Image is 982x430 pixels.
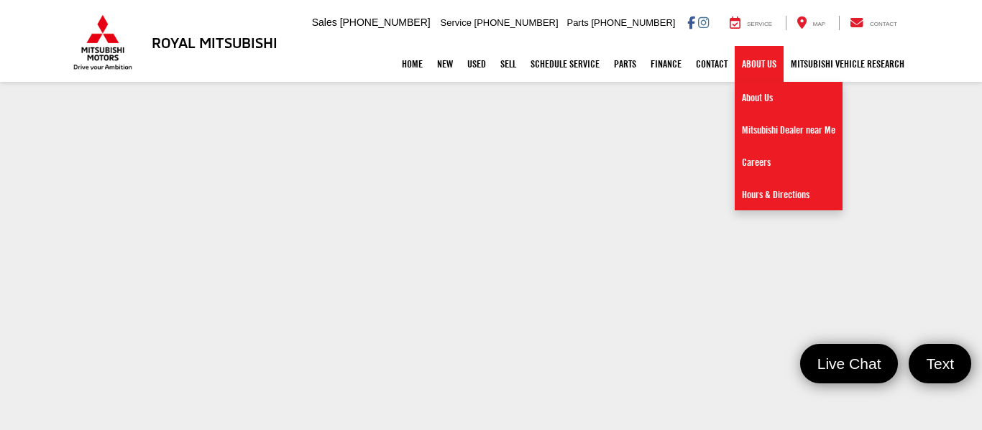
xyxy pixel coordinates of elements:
span: Service [747,21,772,27]
span: [PHONE_NUMBER] [474,17,559,28]
a: Mitsubishi Vehicle Research [784,46,912,82]
a: Finance [643,46,689,82]
span: Sales [312,17,337,28]
a: Contact [689,46,735,82]
span: Service [441,17,472,28]
a: Used [460,46,493,82]
span: Parts [566,17,588,28]
a: Live Chat [800,344,899,383]
a: Facebook: Click to visit our Facebook page [687,17,695,28]
a: About Us [735,46,784,82]
a: Map [786,16,836,30]
a: Service [719,16,783,30]
h3: Royal Mitsubishi [152,34,277,50]
img: Mitsubishi [70,14,135,70]
a: Instagram: Click to visit our Instagram page [698,17,709,28]
a: About Us [735,82,843,114]
span: Map [813,21,825,27]
a: New [430,46,460,82]
a: Mitsubishi Dealer near Me [735,114,843,146]
a: Careers [735,146,843,179]
a: Text [909,344,971,383]
a: Sell [493,46,523,82]
span: [PHONE_NUMBER] [340,17,431,28]
span: [PHONE_NUMBER] [591,17,675,28]
a: Hours & Directions [735,179,843,210]
span: Text [919,354,961,373]
a: Home [395,46,430,82]
span: Live Chat [810,354,889,373]
a: Contact [839,16,908,30]
a: Parts: Opens in a new tab [607,46,643,82]
a: Schedule Service: Opens in a new tab [523,46,607,82]
span: Contact [870,21,897,27]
